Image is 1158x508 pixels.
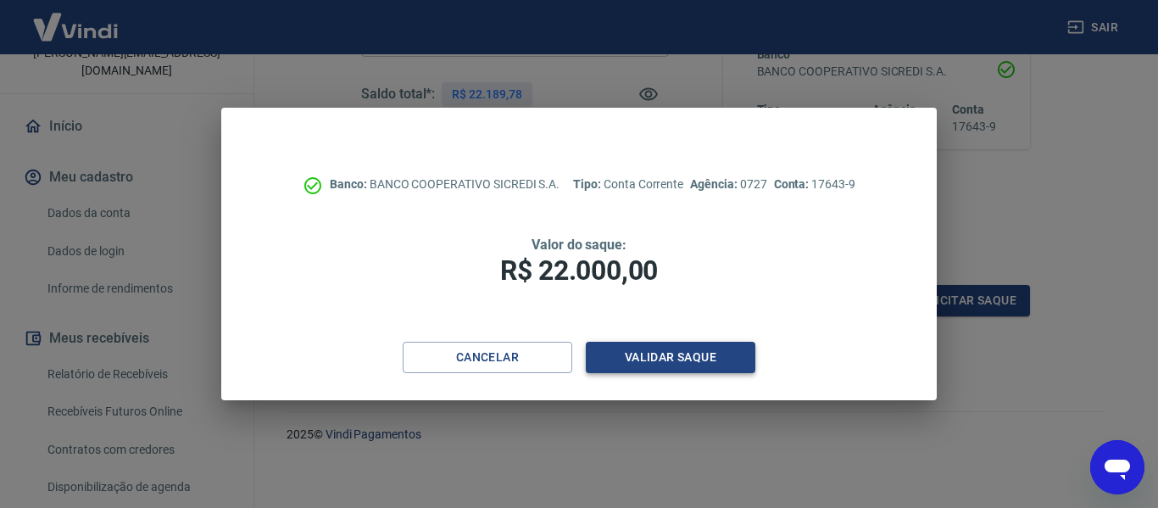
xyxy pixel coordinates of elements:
button: Validar saque [586,342,755,373]
span: Banco: [330,177,370,191]
span: Valor do saque: [532,237,626,253]
p: 17643-9 [774,176,855,193]
button: Cancelar [403,342,572,373]
span: Conta: [774,177,812,191]
span: R$ 22.000,00 [500,254,658,287]
p: Conta Corrente [573,176,683,193]
p: BANCO COOPERATIVO SICREDI S.A. [330,176,560,193]
span: Tipo: [573,177,604,191]
iframe: Botão para abrir a janela de mensagens [1090,440,1144,494]
span: Agência: [690,177,740,191]
p: 0727 [690,176,766,193]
